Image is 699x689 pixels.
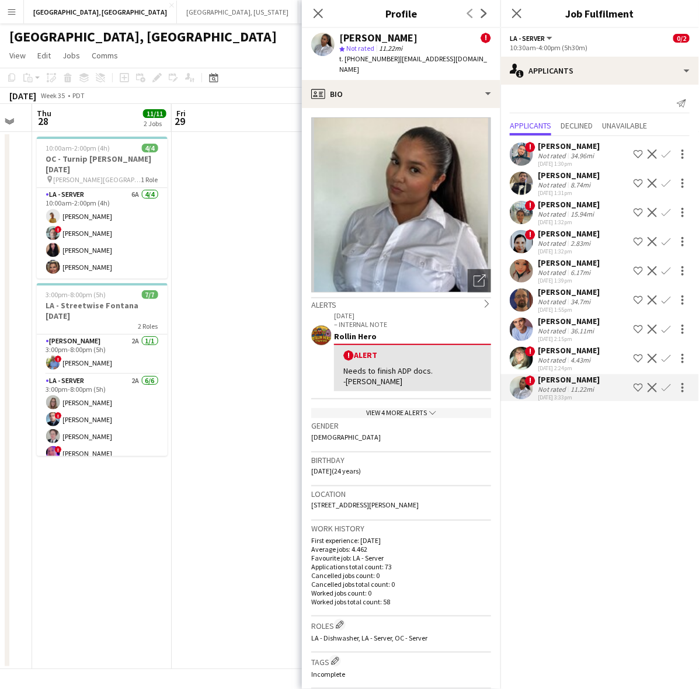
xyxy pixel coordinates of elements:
[144,119,166,128] div: 2 Jobs
[510,121,551,130] span: Applicants
[37,108,51,119] span: Thu
[525,375,535,386] span: !
[311,670,491,678] p: Incomplete
[343,350,354,361] span: !
[177,1,298,23] button: [GEOGRAPHIC_DATA], [US_STATE]
[5,48,30,63] a: View
[24,1,177,23] button: [GEOGRAPHIC_DATA], [GEOGRAPHIC_DATA]
[538,297,568,306] div: Not rated
[538,385,568,394] div: Not rated
[568,239,593,248] div: 2.83mi
[143,109,166,118] span: 11/11
[568,210,596,218] div: 15.94mi
[302,6,500,21] h3: Profile
[481,33,491,43] span: !
[55,446,62,453] span: !
[568,385,596,394] div: 11.22mi
[510,34,554,43] button: LA - Server
[37,335,168,374] app-card-role: [PERSON_NAME]2A1/13:00pm-8:00pm (5h)![PERSON_NAME]
[538,277,600,284] div: [DATE] 1:39pm
[561,121,593,130] span: Declined
[339,54,487,74] span: | [EMAIL_ADDRESS][DOMAIN_NAME]
[343,366,482,387] div: Needs to finish ADP docs. -[PERSON_NAME]
[311,545,491,554] p: Average jobs: 4.462
[9,50,26,61] span: View
[72,91,85,100] div: PDT
[346,44,374,53] span: Not rated
[538,394,600,401] div: [DATE] 3:33pm
[538,316,600,326] div: [PERSON_NAME]
[538,335,600,343] div: [DATE] 2:15pm
[602,121,647,130] span: Unavailable
[311,536,491,545] p: First experience: [DATE]
[37,154,168,175] h3: OC - Turnip [PERSON_NAME] [DATE]
[334,320,491,329] p: – INTERNAL NOTE
[538,210,568,218] div: Not rated
[311,562,491,571] p: Applications total count: 73
[334,331,491,342] div: Rollin Hero
[311,489,491,499] h3: Location
[500,57,699,85] div: Applicants
[538,199,600,210] div: [PERSON_NAME]
[37,50,51,61] span: Edit
[339,54,400,63] span: t. [PHONE_NUMBER]
[343,350,482,361] div: Alert
[311,117,491,293] img: Crew avatar or photo
[525,142,535,152] span: !
[37,374,168,499] app-card-role: LA - Server2A6/63:00pm-8:00pm (5h)[PERSON_NAME]![PERSON_NAME][PERSON_NAME]![PERSON_NAME]
[568,326,596,335] div: 36.11mi
[62,50,80,61] span: Jobs
[55,356,62,363] span: !
[46,290,106,299] span: 3:00pm-8:00pm (5h)
[525,346,535,357] span: !
[37,188,168,279] app-card-role: LA - Server6A4/410:00am-2:00pm (4h)[PERSON_NAME]![PERSON_NAME][PERSON_NAME][PERSON_NAME]
[58,48,85,63] a: Jobs
[568,268,593,277] div: 6.17mi
[311,619,491,631] h3: Roles
[311,467,361,475] span: [DATE] (24 years)
[9,90,36,102] div: [DATE]
[311,408,491,418] div: View 4 more alerts
[39,91,68,100] span: Week 35
[311,571,491,580] p: Cancelled jobs count: 0
[37,283,168,456] app-job-card: 3:00pm-8:00pm (5h)7/7LA - Streetwise Fontana [DATE]2 Roles[PERSON_NAME]2A1/13:00pm-8:00pm (5h)![P...
[538,248,600,255] div: [DATE] 1:32pm
[525,200,535,211] span: !
[538,189,600,197] div: [DATE] 1:31pm
[568,356,593,364] div: 4.43mi
[538,326,568,335] div: Not rated
[468,269,491,293] div: Open photos pop-in
[35,114,51,128] span: 28
[176,108,186,119] span: Fri
[311,433,381,441] span: [DEMOGRAPHIC_DATA]
[538,141,600,151] div: [PERSON_NAME]
[311,455,491,465] h3: Birthday
[510,34,545,43] span: LA - Server
[55,412,62,419] span: !
[538,356,568,364] div: Not rated
[510,43,690,52] div: 10:30am-4:00pm (5h30m)
[538,151,568,160] div: Not rated
[311,420,491,431] h3: Gender
[538,306,600,314] div: [DATE] 1:55pm
[311,500,419,509] span: [STREET_ADDRESS][PERSON_NAME]
[538,218,600,226] div: [DATE] 1:32pm
[311,597,491,606] p: Worked jobs total count: 58
[37,137,168,279] app-job-card: 10:00am-2:00pm (4h)4/4OC - Turnip [PERSON_NAME] [DATE] [PERSON_NAME][GEOGRAPHIC_DATA]1 RoleLA - S...
[311,634,427,642] span: LA - Dishwasher, LA - Server, OC - Server
[142,144,158,152] span: 4/4
[55,226,62,233] span: !
[538,268,568,277] div: Not rated
[538,160,600,168] div: [DATE] 1:30pm
[46,144,110,152] span: 10:00am-2:00pm (4h)
[538,228,600,239] div: [PERSON_NAME]
[538,239,568,248] div: Not rated
[568,297,593,306] div: 34.7mi
[311,554,491,562] p: Favourite job: LA - Server
[538,287,600,297] div: [PERSON_NAME]
[142,290,158,299] span: 7/7
[311,523,491,534] h3: Work history
[54,175,141,184] span: [PERSON_NAME][GEOGRAPHIC_DATA]
[377,44,405,53] span: 11.22mi
[568,151,596,160] div: 34.96mi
